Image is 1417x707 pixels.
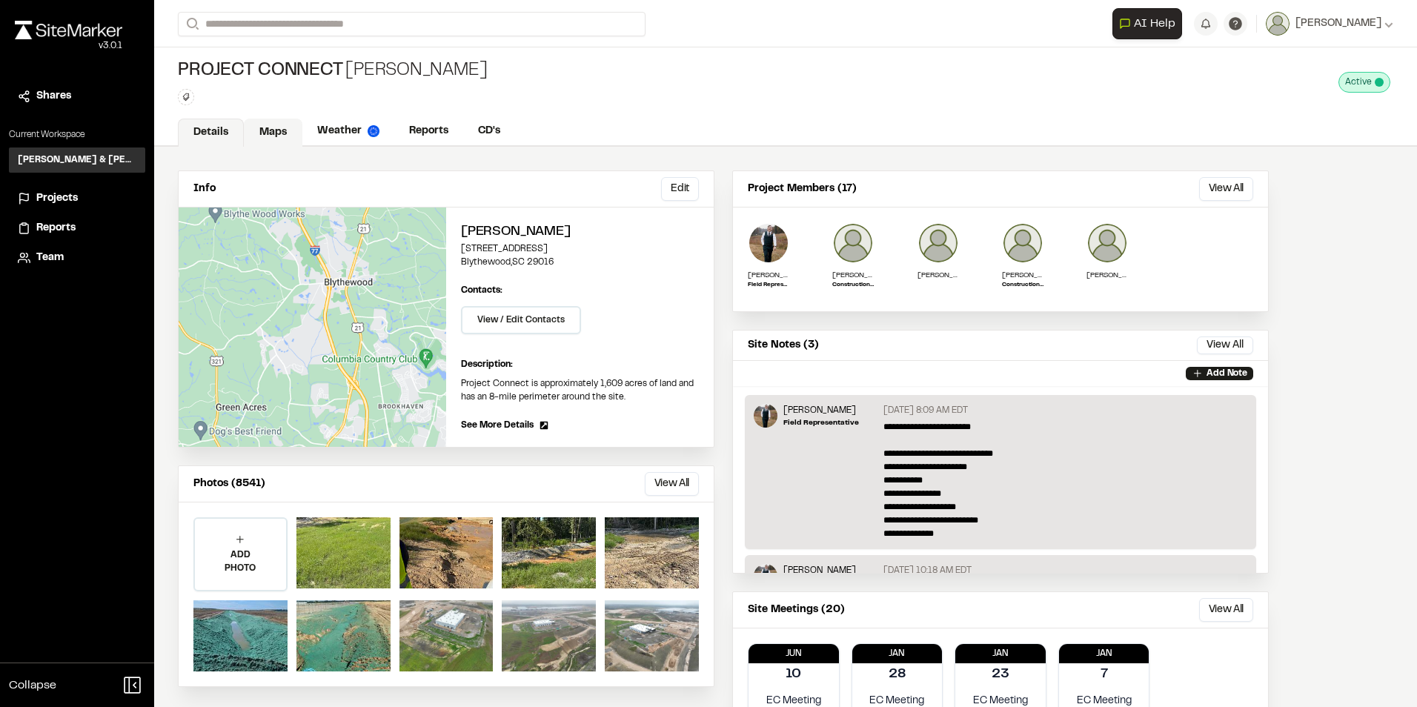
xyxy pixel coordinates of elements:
[18,220,136,236] a: Reports
[917,270,959,281] p: [PERSON_NAME]
[1086,222,1128,264] img: Lauren Davenport
[1207,367,1247,380] p: Add Note
[992,665,1009,685] p: 23
[1002,270,1043,281] p: [PERSON_NAME]
[36,88,71,104] span: Shares
[1345,76,1372,89] span: Active
[461,358,699,371] p: Description:
[178,59,342,83] span: Project Connect
[36,190,78,207] span: Projects
[832,222,874,264] img: Ryan Barnes
[36,250,64,266] span: Team
[748,181,857,197] p: Project Members (17)
[748,222,789,264] img: Edwin Stadsvold
[1134,15,1175,33] span: AI Help
[394,117,463,145] a: Reports
[1002,222,1043,264] img: Darrin C. Sanders
[36,220,76,236] span: Reports
[1112,8,1182,39] button: Open AI Assistant
[15,21,122,39] img: rebrand.png
[1375,78,1384,87] span: This project is active and counting against your active project count.
[1338,72,1390,93] div: This project is active and counting against your active project count.
[461,284,502,297] p: Contacts:
[193,181,216,197] p: Info
[1086,270,1128,281] p: [PERSON_NAME]
[302,117,394,145] a: Weather
[178,119,244,147] a: Details
[754,564,777,588] img: Edwin Stadsvold
[18,250,136,266] a: Team
[178,89,194,105] button: Edit Tags
[1002,281,1043,290] p: Construction Manager
[883,404,968,417] p: [DATE] 8:09 AM EDT
[1112,8,1188,39] div: Open AI Assistant
[1101,665,1108,685] p: 7
[18,88,136,104] a: Shares
[15,39,122,53] div: Oh geez...please don't...
[883,564,972,577] p: [DATE] 10:18 AM EDT
[195,548,286,575] p: ADD PHOTO
[368,125,379,137] img: precipai.png
[461,242,699,256] p: [STREET_ADDRESS]
[852,647,943,660] p: Jan
[783,404,859,417] p: [PERSON_NAME]
[463,117,515,145] a: CD's
[748,602,845,618] p: Site Meetings (20)
[748,337,819,353] p: Site Notes (3)
[917,222,959,264] img: William Eubank
[9,677,56,694] span: Collapse
[889,665,906,685] p: 28
[461,222,699,242] h2: [PERSON_NAME]
[832,281,874,290] p: Construction Admin
[461,419,534,432] span: See More Details
[783,417,859,428] p: Field Representative
[461,377,699,404] p: Project Connect is approximately 1,609 acres of land and has an 8-mile perimeter around the site.
[754,404,777,428] img: Edwin Stadsvold
[1199,177,1253,201] button: View All
[193,476,265,492] p: Photos (8541)
[1295,16,1381,32] span: [PERSON_NAME]
[783,564,859,577] p: [PERSON_NAME]
[748,270,789,281] p: [PERSON_NAME]
[461,256,699,269] p: Blythewood , SC 29016
[748,281,789,290] p: Field Representative
[661,177,699,201] button: Edit
[18,153,136,167] h3: [PERSON_NAME] & [PERSON_NAME]
[461,306,581,334] button: View / Edit Contacts
[244,119,302,147] a: Maps
[749,647,839,660] p: Jun
[178,12,205,36] button: Search
[1266,12,1393,36] button: [PERSON_NAME]
[178,59,487,83] div: [PERSON_NAME]
[645,472,699,496] button: View All
[1199,598,1253,622] button: View All
[9,128,145,142] p: Current Workspace
[18,190,136,207] a: Projects
[786,665,801,685] p: 10
[955,647,1046,660] p: Jan
[1197,336,1253,354] button: View All
[1059,647,1149,660] p: Jan
[832,270,874,281] p: [PERSON_NAME]
[1266,12,1290,36] img: User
